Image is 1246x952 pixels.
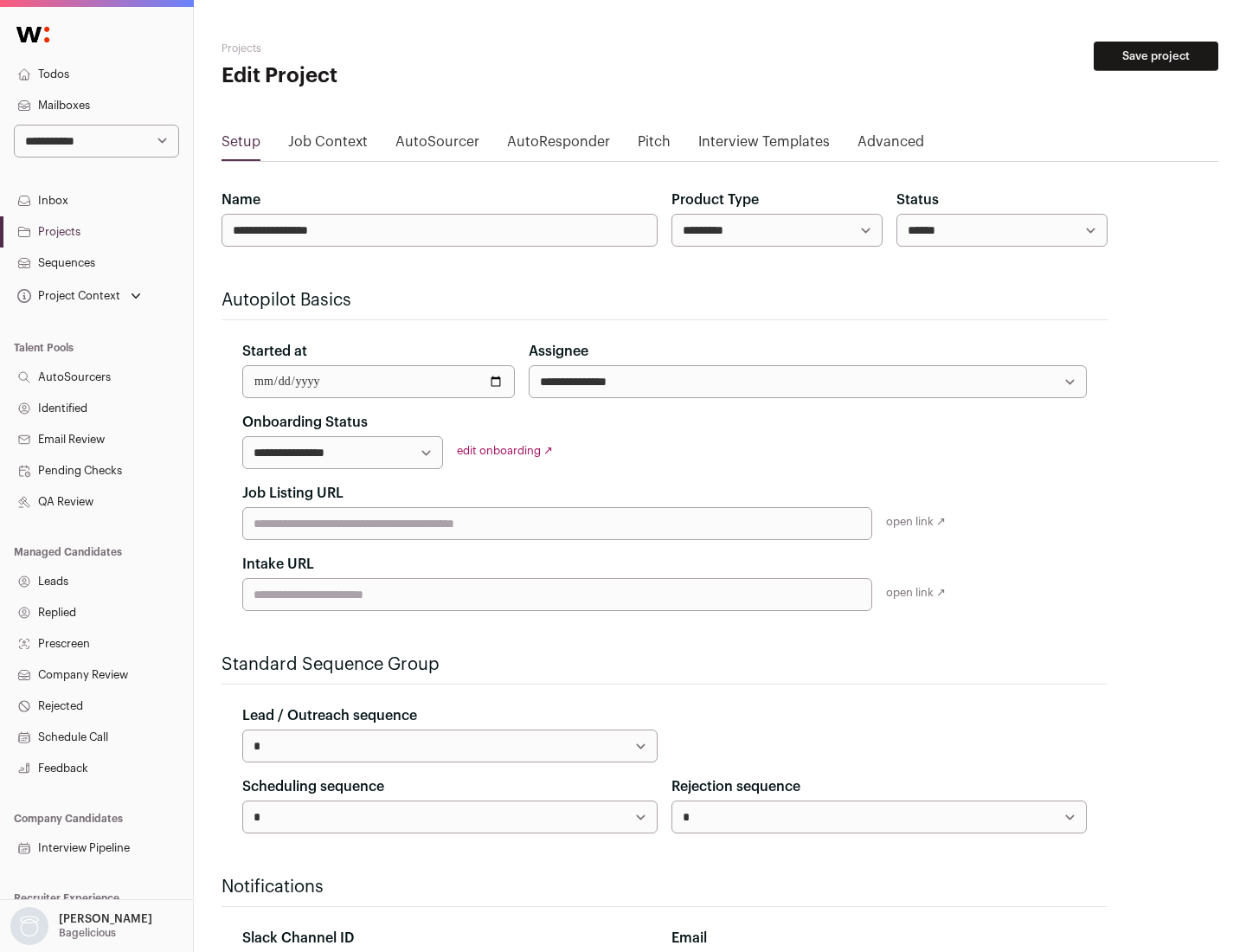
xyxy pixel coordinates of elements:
[242,554,314,575] label: Intake URL
[395,132,479,159] a: AutoSourcer
[638,132,671,159] a: Pitch
[14,289,120,303] div: Project Context
[671,928,1087,949] div: Email
[222,288,1108,312] h2: Autopilot Basics
[242,341,307,362] label: Started at
[10,907,48,945] img: nopic.png
[896,190,939,210] label: Status
[222,62,554,90] h1: Edit Project
[242,483,344,504] label: Job Listing URL
[242,776,384,797] label: Scheduling sequence
[698,132,830,159] a: Interview Templates
[242,412,368,433] label: Onboarding Status
[222,132,260,159] a: Setup
[529,341,588,362] label: Assignee
[222,190,260,210] label: Name
[671,190,759,210] label: Product Type
[242,928,354,949] label: Slack Channel ID
[59,926,116,940] p: Bagelicious
[857,132,924,159] a: Advanced
[7,907,156,945] button: Open dropdown
[222,875,1108,899] h2: Notifications
[7,17,59,52] img: Wellfound
[222,42,554,55] h2: Projects
[242,705,417,726] label: Lead / Outreach sequence
[14,284,145,308] button: Open dropdown
[222,653,1108,677] h2: Standard Sequence Group
[1094,42,1218,71] button: Save project
[671,776,800,797] label: Rejection sequence
[507,132,610,159] a: AutoResponder
[288,132,368,159] a: Job Context
[59,912,152,926] p: [PERSON_NAME]
[457,445,553,456] a: edit onboarding ↗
